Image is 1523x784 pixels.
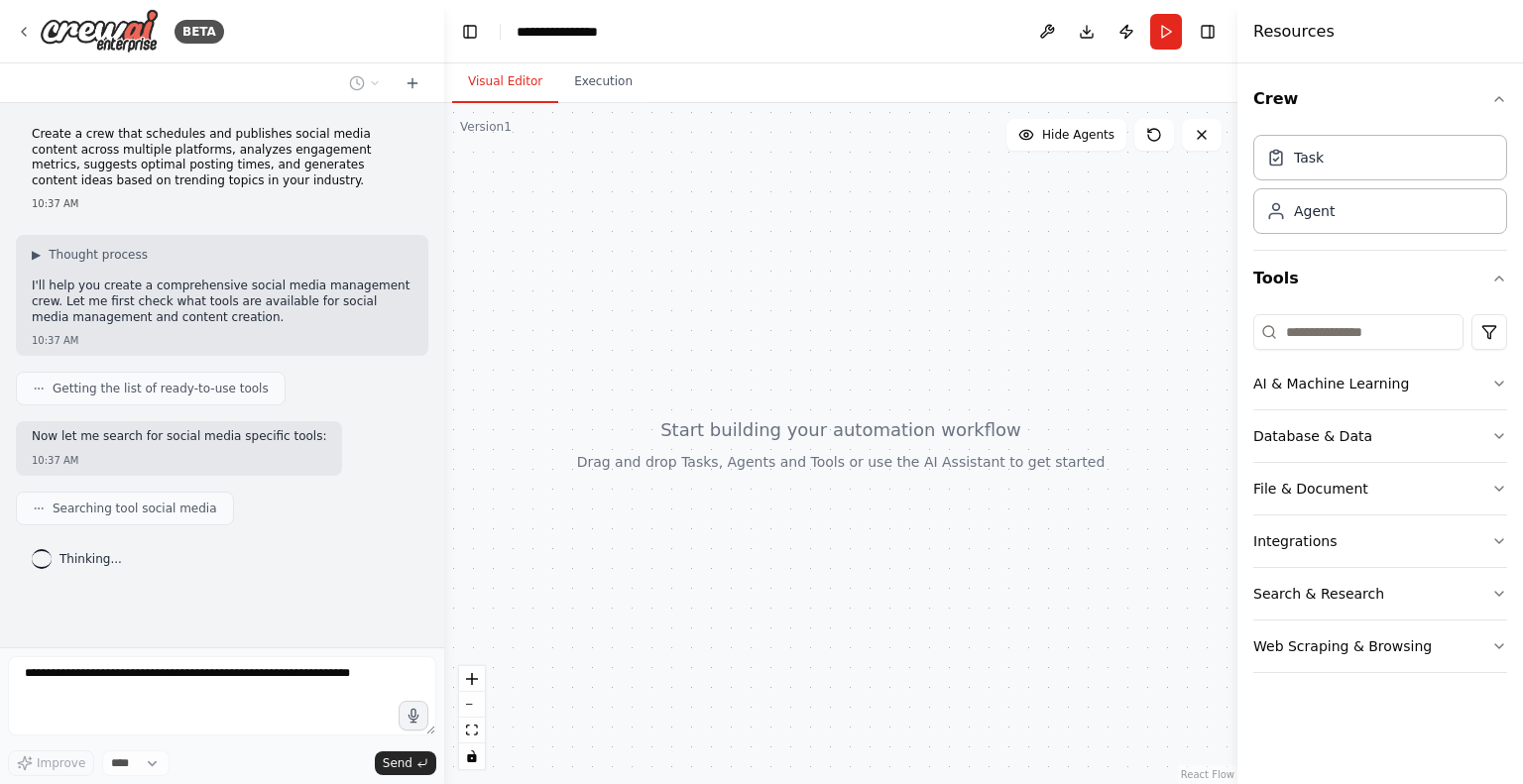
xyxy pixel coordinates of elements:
span: Thought process [49,247,148,263]
nav: breadcrumb [517,22,616,42]
button: toggle interactivity [459,743,485,769]
button: File & Document [1253,463,1507,514]
p: Now let me search for social media specific tools: [32,429,326,445]
div: 10:37 AM [32,453,326,468]
span: Hide Agents [1042,127,1114,143]
button: Switch to previous chat [341,71,389,95]
h4: Resources [1253,20,1335,44]
span: Searching tool social media [53,501,217,516]
button: AI & Machine Learning [1253,358,1507,409]
div: Integrations [1253,531,1337,551]
div: Database & Data [1253,426,1372,446]
div: 10:37 AM [32,333,412,348]
button: Hide Agents [1006,119,1126,151]
div: Agent [1294,201,1335,221]
span: Thinking... [59,551,122,567]
button: Hide right sidebar [1194,18,1222,46]
button: zoom out [459,692,485,718]
div: Version 1 [460,119,512,135]
span: Getting the list of ready-to-use tools [53,381,269,396]
button: Visual Editor [452,61,558,103]
button: fit view [459,718,485,743]
button: Start a new chat [397,71,428,95]
button: Send [375,751,436,775]
button: Database & Data [1253,410,1507,462]
div: Web Scraping & Browsing [1253,636,1432,656]
div: File & Document [1253,479,1368,499]
button: Click to speak your automation idea [399,701,428,730]
div: AI & Machine Learning [1253,374,1409,393]
button: Tools [1253,251,1507,306]
span: ▶ [32,247,41,263]
div: BETA [175,20,224,44]
button: ▶Thought process [32,247,148,263]
div: Task [1294,148,1324,168]
div: Crew [1253,127,1507,250]
div: React Flow controls [459,666,485,769]
button: zoom in [459,666,485,692]
button: Search & Research [1253,568,1507,619]
button: Improve [8,750,94,776]
div: Tools [1253,306,1507,689]
a: React Flow attribution [1181,769,1234,780]
span: Improve [37,755,85,771]
p: I'll help you create a comprehensive social media management crew. Let me first check what tools ... [32,279,412,325]
img: Logo [40,9,159,54]
span: Send [383,755,412,771]
div: Search & Research [1253,584,1384,604]
button: Web Scraping & Browsing [1253,620,1507,672]
button: Hide left sidebar [456,18,484,46]
button: Execution [558,61,648,103]
button: Integrations [1253,515,1507,567]
button: Crew [1253,71,1507,127]
div: 10:37 AM [32,196,412,211]
p: Create a crew that schedules and publishes social media content across multiple platforms, analyz... [32,127,412,188]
